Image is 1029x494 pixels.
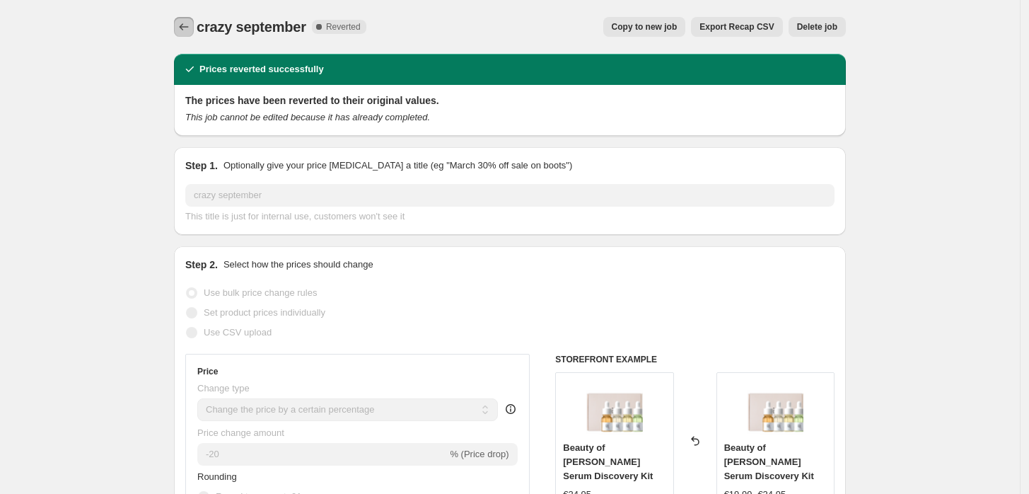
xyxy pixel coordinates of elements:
span: Export Recap CSV [699,21,774,33]
h3: Price [197,366,218,377]
h2: Prices reverted successfully [199,62,324,76]
h2: Step 2. [185,258,218,272]
h2: Step 1. [185,159,218,173]
img: Beauty_of_Joseon_-_Hanbang_Serum_Discovery_Kit.5_80x.png [747,380,803,437]
span: Delete job [797,21,837,33]
button: Export Recap CSV [691,17,782,37]
span: Reverted [326,21,361,33]
h6: STOREFRONT EXAMPLE [555,354,835,365]
span: % (Price drop) [450,449,508,459]
button: Price change jobs [174,17,194,37]
div: help [504,402,518,416]
span: Price change amount [197,427,284,438]
span: Use CSV upload [204,327,272,338]
span: Change type [197,383,250,394]
span: Use bulk price change rules [204,287,317,298]
input: 30% off holiday sale [185,184,835,207]
span: Rounding [197,471,237,482]
button: Copy to new job [603,17,686,37]
span: Beauty of [PERSON_NAME] Serum Discovery Kit [563,442,653,481]
span: Copy to new job [612,21,678,33]
span: This title is just for internal use, customers won't see it [185,211,405,222]
span: Set product prices individually [204,307,325,318]
input: -15 [197,443,447,466]
span: crazy september [197,19,306,35]
p: Select how the prices should change [223,258,373,272]
h2: The prices have been reverted to their original values. [185,93,835,108]
span: Beauty of [PERSON_NAME] Serum Discovery Kit [724,442,814,481]
p: Optionally give your price [MEDICAL_DATA] a title (eg "March 30% off sale on boots") [223,159,572,173]
i: This job cannot be edited because it has already completed. [185,112,430,122]
button: Delete job [789,17,846,37]
img: Beauty_of_Joseon_-_Hanbang_Serum_Discovery_Kit.5_80x.png [586,380,643,437]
